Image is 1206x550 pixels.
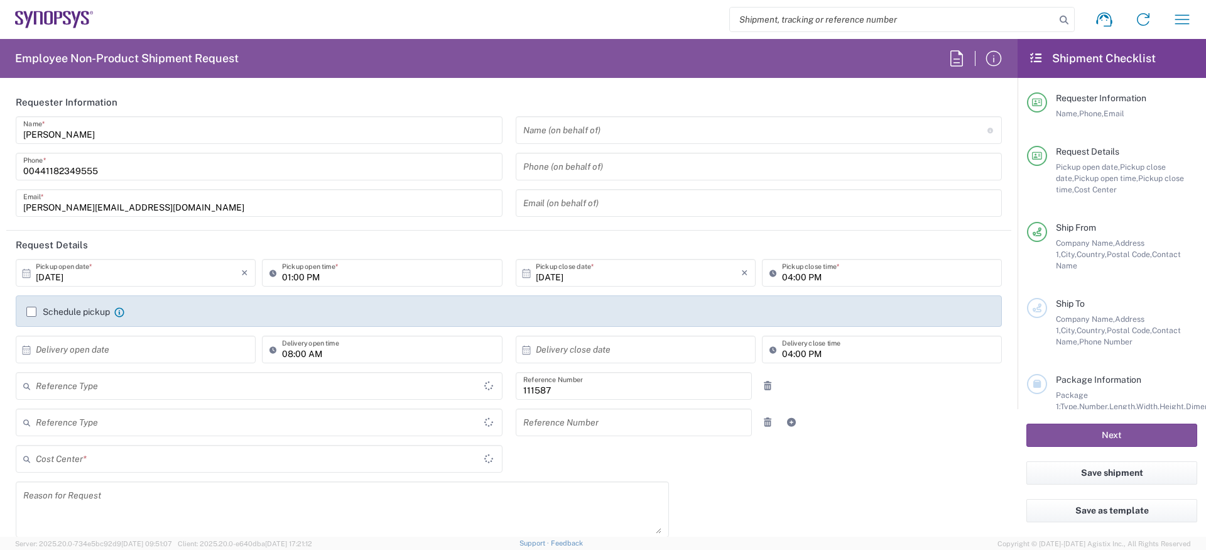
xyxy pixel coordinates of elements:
span: Postal Code, [1107,326,1152,335]
span: Pickup open date, [1056,162,1120,172]
i: × [241,263,248,283]
span: Copyright © [DATE]-[DATE] Agistix Inc., All Rights Reserved [997,538,1191,549]
span: Package 1: [1056,390,1088,411]
span: Cost Center [1074,185,1117,194]
span: Server: 2025.20.0-734e5bc92d9 [15,540,172,547]
input: Shipment, tracking or reference number [730,8,1055,31]
span: Request Details [1056,146,1119,157]
h2: Shipment Checklist [1029,51,1156,66]
span: Package Information [1056,375,1141,385]
span: Type, [1060,402,1079,411]
span: Length, [1109,402,1136,411]
span: Ship From [1056,223,1096,233]
span: Phone, [1079,109,1104,118]
span: City, [1061,326,1077,335]
span: Email [1104,109,1124,118]
span: Client: 2025.20.0-e640dba [178,540,312,547]
button: Save as template [1026,499,1197,522]
span: Name, [1056,109,1079,118]
a: Add Reference [783,414,800,431]
a: Feedback [551,539,583,547]
h2: Request Details [16,239,88,251]
span: [DATE] 17:21:12 [265,540,312,547]
span: Pickup open time, [1074,173,1138,183]
span: Height, [1160,402,1186,411]
span: Phone Number [1079,337,1133,346]
i: × [741,263,748,283]
label: Schedule pickup [26,307,110,317]
span: City, [1061,250,1077,259]
span: Ship To [1056,299,1085,309]
button: Next [1026,424,1197,447]
a: Remove Reference [759,414,776,431]
a: Remove Reference [759,377,776,395]
span: Company Name, [1056,238,1115,248]
h2: Requester Information [16,96,117,109]
span: Requester Information [1056,93,1146,103]
button: Save shipment [1026,461,1197,485]
span: [DATE] 09:51:07 [121,540,172,547]
span: Country, [1077,326,1107,335]
span: Number, [1079,402,1109,411]
span: Width, [1136,402,1160,411]
span: Postal Code, [1107,250,1152,259]
span: Company Name, [1056,314,1115,324]
h2: Employee Non-Product Shipment Request [15,51,239,66]
a: Support [519,539,551,547]
span: Country, [1077,250,1107,259]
